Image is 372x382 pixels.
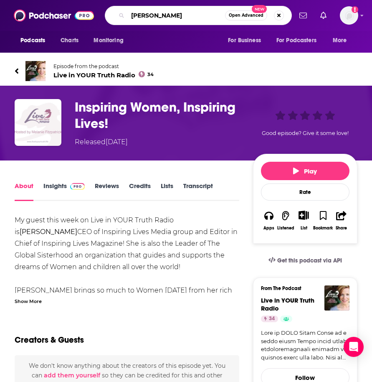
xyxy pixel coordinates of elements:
[43,182,85,201] a: InsightsPodchaser Pro
[296,8,310,23] a: Show notifications dropdown
[269,315,275,323] span: 34
[252,5,267,13] span: New
[295,211,312,220] button: Show More Button
[344,337,364,357] div: Open Intercom Messenger
[333,205,349,236] button: Share
[70,183,85,190] img: Podchaser Pro
[75,99,250,132] h1: Inspiring Women, Inspiring Lives!
[262,130,349,136] span: Good episode? Give it some love!
[277,205,295,236] button: Listened
[225,10,267,20] button: Open AdvancedNew
[15,33,56,48] button: open menu
[277,257,342,264] span: Get this podcast via API
[15,335,84,345] h2: Creators & Guests
[95,182,119,201] a: Reviews
[53,63,154,69] span: Episode from the podcast
[333,35,347,46] span: More
[261,285,343,291] h3: From The Podcast
[61,35,78,46] span: Charts
[222,33,271,48] button: open menu
[228,35,261,46] span: For Business
[14,8,94,23] img: Podchaser - Follow, Share and Rate Podcasts
[324,285,349,311] img: Live in YOUR Truth Radio
[271,33,329,48] button: open menu
[105,6,292,25] div: Search podcasts, credits, & more...
[20,228,77,236] strong: [PERSON_NAME]
[261,316,278,322] a: 34
[313,205,333,236] button: Bookmark
[340,6,358,25] button: Show profile menu
[15,182,33,201] a: About
[44,372,100,379] button: add them yourself
[53,71,154,79] span: Live in YOUR Truth Radio
[261,162,349,180] button: Play
[183,182,213,201] a: Transcript
[261,183,349,201] div: Rate
[261,205,277,236] button: Apps
[340,6,358,25] span: Logged in as patiencebaldacci
[229,13,263,18] span: Open Advanced
[277,226,294,231] div: Listened
[15,99,61,146] img: Inspiring Women, Inspiring Lives!
[336,226,347,231] div: Share
[25,61,46,81] img: Live in YOUR Truth Radio
[88,33,134,48] button: open menu
[317,8,330,23] a: Show notifications dropdown
[128,9,225,22] input: Search podcasts, credits, & more...
[301,225,307,231] div: List
[293,167,317,175] span: Play
[295,205,313,236] div: Show More ButtonList
[15,61,357,81] a: Live in YOUR Truth RadioEpisode from the podcastLive in YOUR Truth Radio34
[94,35,123,46] span: Monitoring
[261,296,314,312] a: Live in YOUR Truth Radio
[261,329,349,362] a: Lore ip DOLO Sitam Conse ad e seddo eiusm Tempo incid utlab etdoloremagnaali enimadm ve quisnos e...
[352,6,358,13] svg: Add a profile image
[75,137,128,147] div: Released [DATE]
[161,182,173,201] a: Lists
[327,33,357,48] button: open menu
[276,35,316,46] span: For Podcasters
[55,33,84,48] a: Charts
[263,226,274,231] div: Apps
[340,6,358,25] img: User Profile
[262,250,349,271] a: Get this podcast via API
[129,182,151,201] a: Credits
[313,226,333,231] div: Bookmark
[20,35,45,46] span: Podcasts
[147,73,154,76] span: 34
